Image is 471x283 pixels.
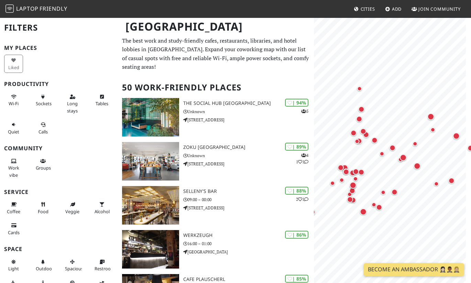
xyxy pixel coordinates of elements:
[183,100,314,106] h3: The Social Hub [GEOGRAPHIC_DATA]
[338,176,346,184] div: Map marker
[183,144,314,150] h3: Zoku [GEOGRAPHIC_DATA]
[34,199,53,217] button: Food
[411,140,419,148] div: Map marker
[16,5,39,12] span: Laptop
[120,17,313,36] h1: [GEOGRAPHIC_DATA]
[183,276,314,282] h3: Cafe Plauscherl
[4,81,114,87] h3: Productivity
[92,256,111,274] button: Restroom
[118,230,314,269] a: WerkzeugH | 86% WerkzeugH 16:00 – 01:00 [GEOGRAPHIC_DATA]
[285,231,308,239] div: | 86%
[285,99,308,107] div: | 94%
[63,199,82,217] button: Veggie
[348,186,357,195] div: Map marker
[63,91,82,116] button: Long stays
[122,142,179,181] img: Zoku Vienna
[92,199,111,217] button: Alcohol
[375,203,384,211] div: Map marker
[4,256,23,274] button: Light
[39,129,48,135] span: Video/audio calls
[95,265,115,272] span: Restroom
[396,155,405,164] div: Map marker
[351,3,378,15] a: Cities
[390,187,399,196] div: Map marker
[285,143,308,151] div: | 89%
[183,205,314,211] p: [STREET_ADDRESS]
[8,165,19,178] span: People working
[388,143,397,152] div: Map marker
[296,152,308,165] p: 4 1 1
[378,150,386,158] div: Map marker
[4,17,114,38] h2: Filters
[336,163,345,172] div: Map marker
[4,189,114,195] h3: Service
[118,98,314,137] a: The Social Hub Vienna | 94% 5 The Social Hub [GEOGRAPHIC_DATA] Unknown [STREET_ADDRESS]
[342,167,351,176] div: Map marker
[40,5,67,12] span: Friendly
[63,256,82,274] button: Spacious
[370,135,379,144] div: Map marker
[122,98,179,137] img: The Social Hub Vienna
[413,161,422,171] div: Map marker
[92,91,111,109] button: Tables
[183,232,314,238] h3: WerkzeugH
[4,145,114,152] h3: Community
[398,153,408,162] div: Map marker
[4,220,23,238] button: Cards
[36,165,51,171] span: Group tables
[357,105,366,113] div: Map marker
[96,100,108,107] span: Work-friendly tables
[183,240,314,247] p: 16:00 – 01:00
[340,163,350,173] div: Map marker
[361,6,375,12] span: Cities
[4,246,114,252] h3: Space
[8,229,20,236] span: Credit cards
[348,168,357,177] div: Map marker
[357,167,366,176] div: Map marker
[296,196,308,203] p: 2 1
[370,200,378,209] div: Map marker
[183,249,314,255] p: [GEOGRAPHIC_DATA]
[285,275,308,283] div: | 85%
[355,115,364,123] div: Map marker
[34,155,53,174] button: Groups
[285,187,308,195] div: | 88%
[67,100,78,113] span: Long stays
[183,188,314,194] h3: SELLENY'S Bar
[4,91,23,109] button: Wi-Fi
[34,119,53,137] button: Calls
[118,186,314,225] a: SELLENY'S Bar | 88% 21 SELLENY'S Bar 09:00 – 00:00 [STREET_ADDRESS]
[362,130,371,139] div: Map marker
[183,108,314,115] p: Unknown
[452,131,461,141] div: Map marker
[118,142,314,181] a: Zoku Vienna | 89% 411 Zoku [GEOGRAPHIC_DATA] Unknown [STREET_ADDRESS]
[418,6,461,12] span: Join Community
[447,176,456,185] div: Map marker
[409,3,463,15] a: Join Community
[122,186,179,225] img: SELLENY'S Bar
[355,84,364,92] div: Map marker
[6,3,67,15] a: LaptopFriendly LaptopFriendly
[38,208,48,215] span: Food
[6,4,14,13] img: LaptopFriendly
[351,175,360,183] div: Map marker
[301,108,308,115] p: 5
[8,129,19,135] span: Quiet
[348,180,358,190] div: Map marker
[36,265,54,272] span: Outdoor area
[426,112,436,121] div: Map marker
[4,45,114,51] h3: My Places
[122,230,179,269] img: WerkzeugH
[349,128,358,137] div: Map marker
[7,208,20,215] span: Coffee
[379,188,387,196] div: Map marker
[34,91,53,109] button: Sockets
[34,256,53,274] button: Outdoor
[353,137,361,145] div: Map marker
[65,208,79,215] span: Veggie
[36,100,52,107] span: Power sockets
[392,6,402,12] span: Add
[65,265,83,272] span: Spacious
[346,195,355,204] div: Map marker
